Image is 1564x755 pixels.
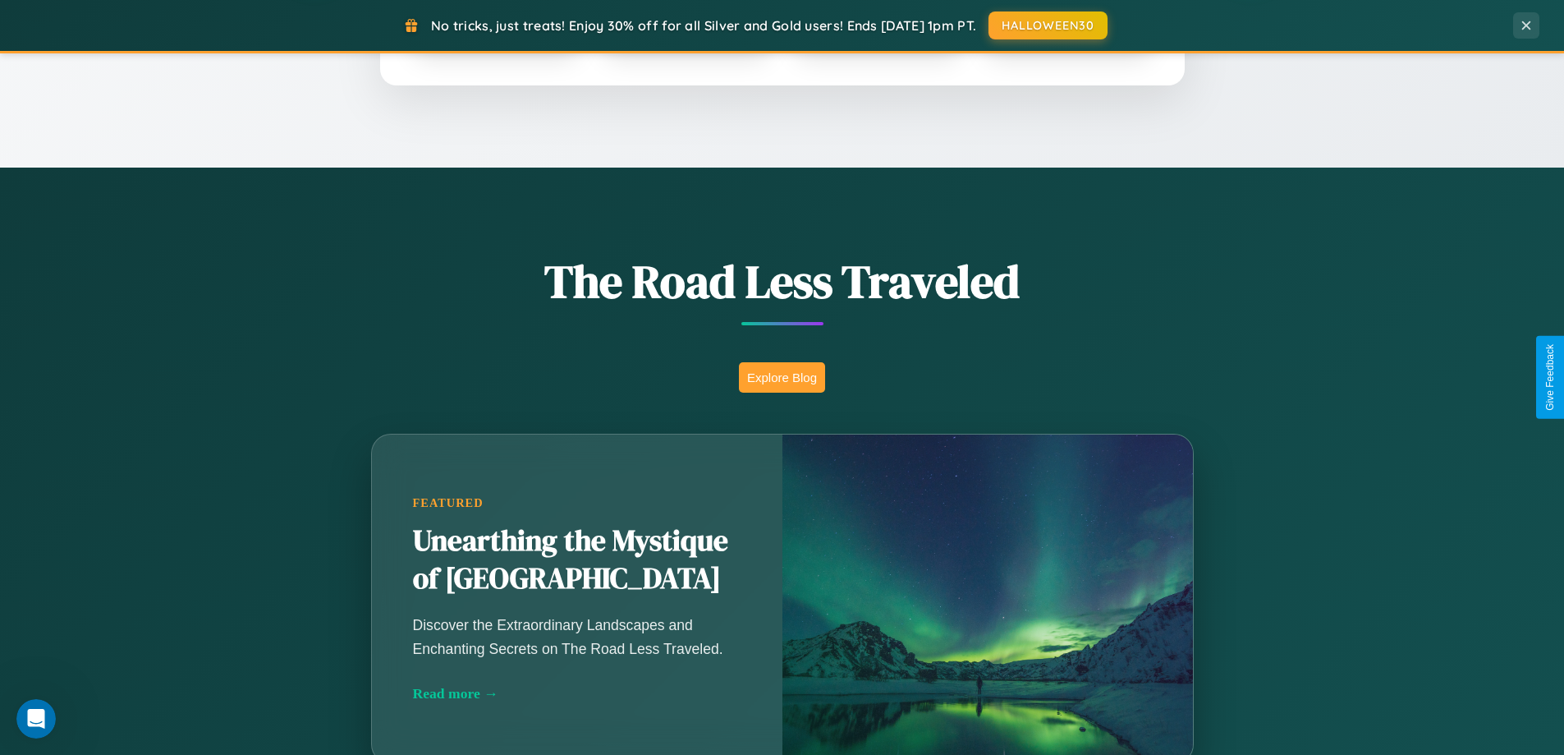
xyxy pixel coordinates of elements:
span: No tricks, just treats! Enjoy 30% off for all Silver and Gold users! Ends [DATE] 1pm PT. [431,17,976,34]
h2: Unearthing the Mystique of [GEOGRAPHIC_DATA] [413,523,741,598]
h1: The Road Less Traveled [290,250,1275,313]
div: Featured [413,496,741,510]
iframe: Intercom live chat [16,699,56,739]
p: Discover the Extraordinary Landscapes and Enchanting Secrets on The Road Less Traveled. [413,614,741,660]
button: HALLOWEEN30 [988,12,1108,39]
div: Read more → [413,685,741,702]
div: Give Feedback [1544,344,1556,411]
button: Explore Blog [739,362,825,393]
